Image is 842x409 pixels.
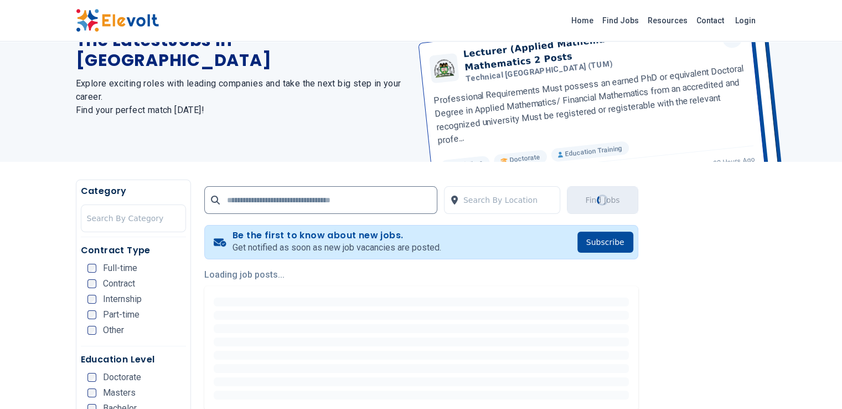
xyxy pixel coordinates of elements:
[76,30,408,70] h1: The Latest Jobs in [GEOGRAPHIC_DATA]
[76,77,408,117] h2: Explore exciting roles with leading companies and take the next big step in your career. Find you...
[233,241,441,254] p: Get notified as soon as new job vacancies are posted.
[87,326,96,335] input: Other
[103,326,124,335] span: Other
[103,279,135,288] span: Contract
[87,373,96,382] input: Doctorate
[204,268,638,282] p: Loading job posts...
[598,12,643,29] a: Find Jobs
[643,12,692,29] a: Resources
[87,264,96,273] input: Full-time
[567,12,598,29] a: Home
[81,353,186,366] h5: Education Level
[103,310,140,319] span: Part-time
[577,232,633,253] button: Subscribe
[233,230,441,241] h4: Be the first to know about new jobs.
[103,373,141,382] span: Doctorate
[76,9,159,32] img: Elevolt
[81,244,186,257] h5: Contract Type
[596,193,609,207] div: Loading...
[103,264,137,273] span: Full-time
[87,310,96,319] input: Part-time
[787,356,842,409] iframe: Chat Widget
[81,185,186,198] h5: Category
[103,295,142,304] span: Internship
[87,295,96,304] input: Internship
[87,388,96,397] input: Masters
[103,388,136,397] span: Masters
[729,9,762,32] a: Login
[692,12,729,29] a: Contact
[87,279,96,288] input: Contract
[567,186,638,214] button: Find JobsLoading...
